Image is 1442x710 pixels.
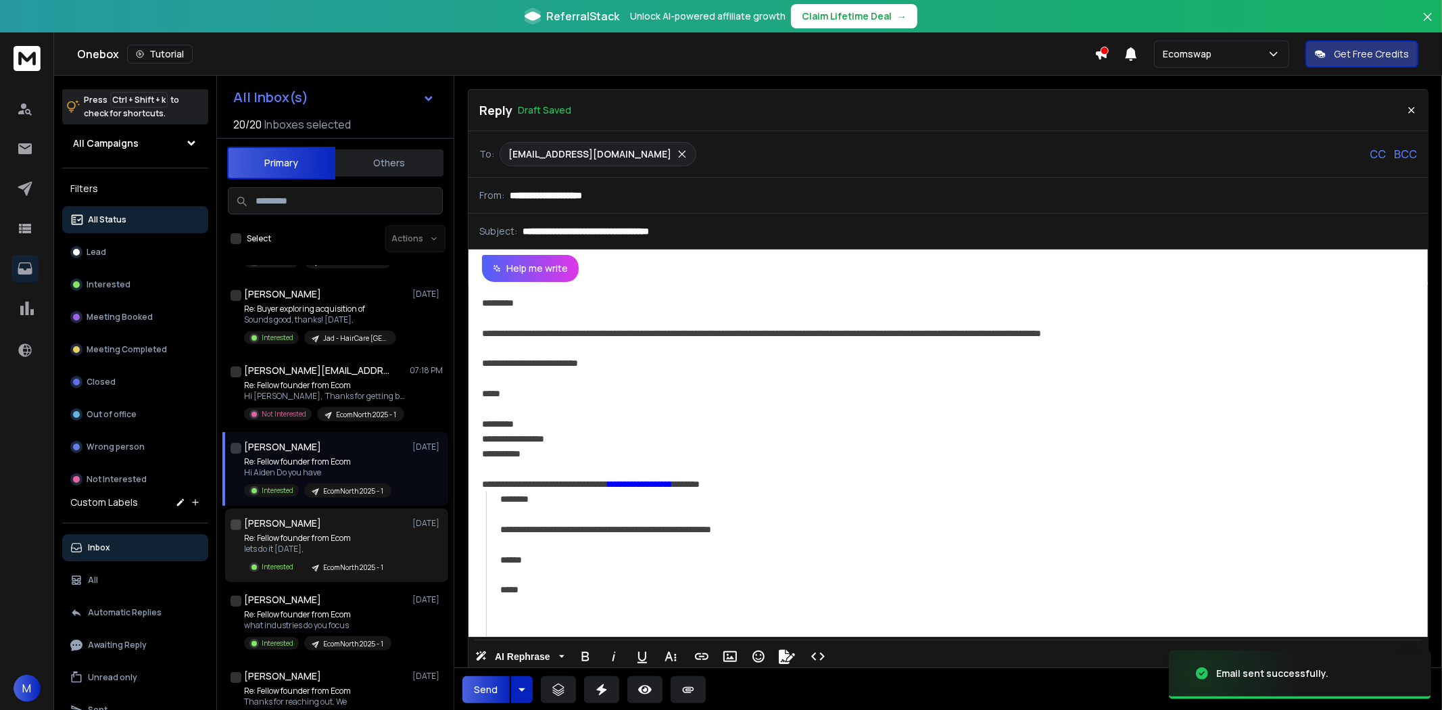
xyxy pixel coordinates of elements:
p: [DATE] [412,442,443,452]
button: Interested [62,271,208,298]
button: Not Interested [62,466,208,493]
p: Subject: [479,224,517,238]
button: Help me write [482,255,579,282]
p: Re: Fellow founder from Ecom [244,686,391,696]
button: All Campaigns [62,130,208,157]
p: Get Free Credits [1334,47,1409,61]
p: Re: Fellow founder from Ecom [244,609,391,620]
h1: [PERSON_NAME] [244,593,321,607]
button: Out of office [62,401,208,428]
button: Tutorial [127,45,193,64]
button: Get Free Credits [1305,41,1418,68]
p: Press to check for shortcuts. [84,93,179,120]
p: EcomNorth 2025 - 1 [323,563,383,573]
button: Emoticons [746,643,771,670]
button: Unread only [62,664,208,691]
button: Closed [62,369,208,396]
p: Automatic Replies [88,607,162,618]
p: [DATE] [412,289,443,300]
p: Unlock AI-powered affiliate growth [630,9,786,23]
button: All [62,567,208,594]
p: Re: Fellow founder from Ecom [244,380,406,391]
label: Select [247,233,271,244]
button: Lead [62,239,208,266]
button: AI Rephrase [473,643,567,670]
p: Re: Buyer exploring acquisition of [244,304,396,314]
p: From: [479,189,504,202]
button: Awaiting Reply [62,632,208,659]
p: Meeting Completed [87,344,167,355]
button: Underline (Ctrl+U) [629,643,655,670]
p: EcomNorth 2025 - 1 [336,410,396,420]
button: Insert Link (Ctrl+K) [689,643,715,670]
p: Interested [262,638,293,648]
button: Wrong person [62,433,208,460]
span: 20 / 20 [233,116,262,133]
p: Thanks for reaching out. We [244,696,391,707]
button: M [14,675,41,702]
span: AI Rephrase [492,651,553,663]
div: Email sent successfully. [1216,667,1328,680]
h1: [PERSON_NAME][EMAIL_ADDRESS][PERSON_NAME][DOMAIN_NAME] [244,364,393,377]
p: Sounds good, thanks! [DATE], [244,314,396,325]
p: Jad - HairCare [GEOGRAPHIC_DATA], Shopify -100k to 1M per month [323,333,388,344]
p: Hi [PERSON_NAME], Thanks for getting back [244,391,406,402]
p: All [88,575,98,586]
h1: [PERSON_NAME] [244,440,321,454]
p: what industries do you focus [244,620,391,631]
p: lets do it [DATE], [244,544,391,554]
button: Close banner [1419,8,1437,41]
p: Ecomswap [1163,47,1217,61]
button: Meeting Booked [62,304,208,331]
p: Inbox [88,542,110,553]
span: Ctrl + Shift + k [110,92,168,108]
p: [DATE] [412,671,443,682]
p: All Status [88,214,126,225]
p: Draft Saved [518,103,571,117]
p: Interested [262,486,293,496]
h3: Custom Labels [70,496,138,509]
p: Closed [87,377,116,387]
span: → [897,9,907,23]
p: Unread only [88,672,137,683]
p: Re: Fellow founder from Ecom [244,533,391,544]
p: EcomNorth 2025 - 1 [323,639,383,649]
p: Lead [87,247,106,258]
button: Others [335,148,443,178]
p: CC [1370,146,1386,162]
h3: Inboxes selected [264,116,351,133]
p: Awaiting Reply [88,640,147,650]
h3: Filters [62,179,208,198]
button: Automatic Replies [62,599,208,626]
p: Interested [262,562,293,572]
button: More Text [658,643,683,670]
h1: [PERSON_NAME] [244,669,321,683]
button: All Status [62,206,208,233]
p: Not Interested [262,409,306,419]
p: Reply [479,101,512,120]
button: Italic (Ctrl+I) [601,643,627,670]
p: To: [479,147,494,161]
p: Interested [262,333,293,343]
p: EcomNorth 2025 - 1 [323,486,383,496]
p: Re: Fellow founder from Ecom [244,456,391,467]
p: BCC [1394,146,1417,162]
p: Not Interested [87,474,147,485]
button: Inbox [62,534,208,561]
p: [EMAIL_ADDRESS][DOMAIN_NAME] [508,147,671,161]
span: ReferralStack [546,8,619,24]
p: [DATE] [412,594,443,605]
button: All Inbox(s) [222,84,446,111]
p: Out of office [87,409,137,420]
p: Interested [87,279,130,290]
h1: [PERSON_NAME] [244,517,321,530]
p: Hi Aiden Do you have [244,467,391,478]
div: Onebox [77,45,1095,64]
h1: [PERSON_NAME] [244,287,321,301]
p: [DATE] [412,518,443,529]
p: 07:18 PM [410,365,443,376]
button: Claim Lifetime Deal→ [791,4,917,28]
button: Insert Image (Ctrl+P) [717,643,743,670]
